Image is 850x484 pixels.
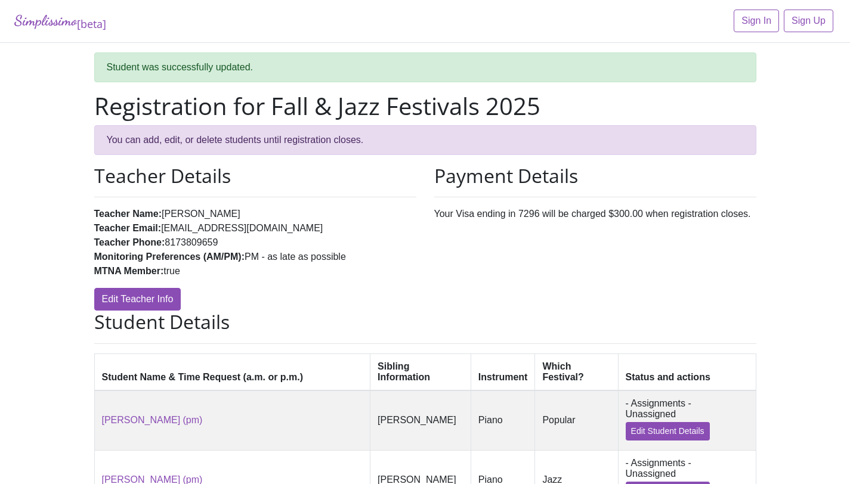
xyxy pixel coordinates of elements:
[94,250,416,264] li: PM - as late as possible
[102,415,203,425] a: [PERSON_NAME] (pm)
[618,353,756,390] th: Status and actions
[94,209,162,219] strong: Teacher Name:
[734,10,779,32] a: Sign In
[626,422,710,440] a: Edit Student Details
[471,353,535,390] th: Instrument
[434,165,756,187] h2: Payment Details
[14,10,106,33] a: Simplissimo[beta]
[94,264,416,278] li: true
[425,165,765,311] div: Your Visa ending in 7296 will be charged $300.00 when registration closes.
[94,266,164,276] strong: MTNA Member:
[471,390,535,451] td: Piano
[94,125,756,155] div: You can add, edit, or delete students until registration closes.
[370,353,471,390] th: Sibling Information
[94,353,370,390] th: Student Name & Time Request (a.m. or p.m.)
[94,92,756,120] h1: Registration for Fall & Jazz Festivals 2025
[535,353,618,390] th: Which Festival?
[94,252,245,262] strong: Monitoring Preferences (AM/PM):
[535,390,618,451] td: Popular
[784,10,833,32] a: Sign Up
[94,237,165,247] strong: Teacher Phone:
[618,390,756,451] td: - Assignments - Unassigned
[94,223,162,233] strong: Teacher Email:
[94,311,756,333] h2: Student Details
[94,165,416,187] h2: Teacher Details
[94,288,181,311] a: Edit Teacher Info
[94,52,756,82] div: Student was successfully updated.
[94,235,416,250] li: 8173809659
[94,207,416,221] li: [PERSON_NAME]
[94,221,416,235] li: [EMAIL_ADDRESS][DOMAIN_NAME]
[77,17,106,31] sub: [beta]
[370,390,471,451] td: [PERSON_NAME]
